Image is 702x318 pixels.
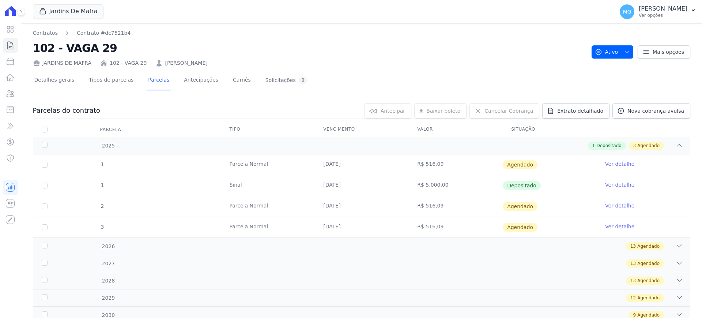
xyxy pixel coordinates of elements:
[637,243,660,250] span: Agendado
[595,45,618,59] span: Ativo
[33,29,131,37] nav: Breadcrumb
[503,181,541,190] span: Depositado
[102,294,115,302] span: 2029
[637,142,660,149] span: Agendado
[653,48,684,56] span: Mais opções
[264,71,309,90] a: Solicitações0
[612,103,690,119] a: Nova cobrança avulsa
[633,142,636,149] span: 3
[408,122,502,137] th: Valor
[408,196,502,217] td: R$ 516,09
[623,9,631,14] span: MG
[100,182,104,188] span: 1
[33,71,76,90] a: Detalhes gerais
[638,45,690,59] a: Mais opções
[42,162,48,168] input: default
[637,295,660,301] span: Agendado
[220,122,314,137] th: Tipo
[502,122,596,137] th: Situação
[630,295,636,301] span: 12
[503,160,537,169] span: Agendado
[299,77,307,84] div: 0
[147,71,171,90] a: Parcelas
[596,142,621,149] span: Depositado
[503,202,537,211] span: Agendado
[33,29,586,37] nav: Breadcrumb
[265,77,307,84] div: Solicitações
[630,243,636,250] span: 13
[182,71,220,90] a: Antecipações
[33,4,104,18] button: Jardins De Mafra
[637,277,660,284] span: Agendado
[102,243,115,250] span: 2026
[627,107,684,115] span: Nova cobrança avulsa
[408,175,502,196] td: R$ 5.000,00
[630,260,636,267] span: 13
[503,223,537,232] span: Agendado
[42,224,48,230] input: default
[87,71,135,90] a: Tipos de parcelas
[314,154,408,175] td: [DATE]
[77,29,131,37] a: Contrato #dc7521b4
[33,106,100,115] h3: Parcelas do contrato
[314,196,408,217] td: [DATE]
[220,154,314,175] td: Parcela Normal
[102,142,115,150] span: 2025
[91,122,130,137] div: Parcela
[102,260,115,268] span: 2027
[231,71,252,90] a: Carnês
[630,277,636,284] span: 13
[557,107,603,115] span: Extrato detalhado
[33,40,586,56] h2: 102 - VAGA 29
[100,203,104,209] span: 2
[42,183,48,188] input: Só é possível selecionar pagamentos em aberto
[614,1,702,22] button: MG [PERSON_NAME] Ver opções
[100,224,104,230] span: 3
[605,223,634,230] a: Ver detalhe
[605,181,634,188] a: Ver detalhe
[314,217,408,237] td: [DATE]
[605,160,634,168] a: Ver detalhe
[110,59,147,67] a: 102 - VAGA 29
[542,103,609,119] a: Extrato detalhado
[637,260,660,267] span: Agendado
[102,277,115,285] span: 2028
[165,59,207,67] a: [PERSON_NAME]
[314,175,408,196] td: [DATE]
[33,59,91,67] div: JARDINS DE MAFRA
[408,154,502,175] td: R$ 516,09
[33,29,58,37] a: Contratos
[42,203,48,209] input: default
[220,196,314,217] td: Parcela Normal
[100,161,104,167] span: 1
[220,217,314,237] td: Parcela Normal
[314,122,408,137] th: Vencimento
[220,175,314,196] td: Sinal
[592,142,595,149] span: 1
[639,12,687,18] p: Ver opções
[408,217,502,237] td: R$ 516,09
[592,45,634,59] button: Ativo
[605,202,634,209] a: Ver detalhe
[639,5,687,12] p: [PERSON_NAME]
